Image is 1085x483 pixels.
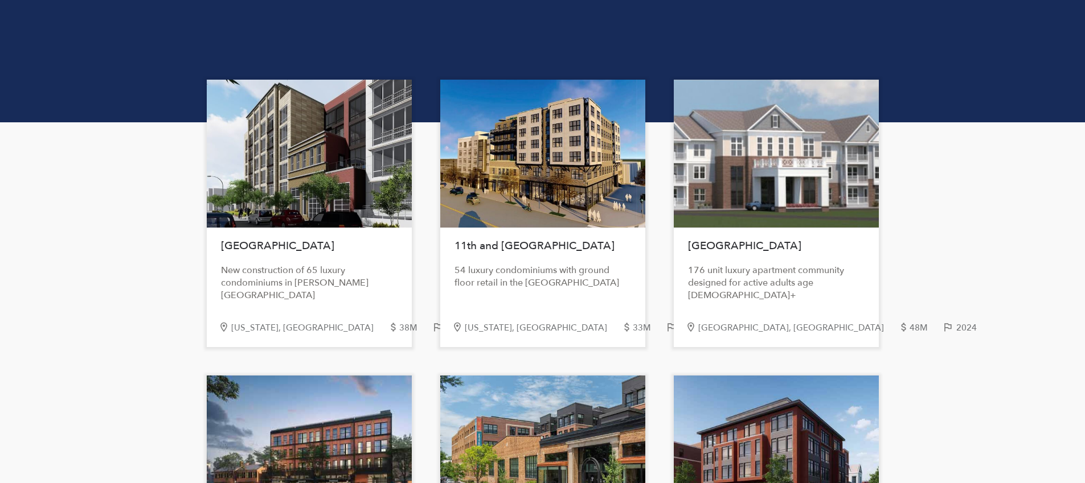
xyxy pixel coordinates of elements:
[698,323,898,333] div: [GEOGRAPHIC_DATA], [GEOGRAPHIC_DATA]
[221,233,398,258] h1: [GEOGRAPHIC_DATA]
[688,233,865,258] h1: [GEOGRAPHIC_DATA]
[221,264,398,302] div: New construction of 65 luxury condominiums in [PERSON_NAME][GEOGRAPHIC_DATA]
[956,323,991,333] div: 2024
[465,323,621,333] div: [US_STATE], [GEOGRAPHIC_DATA]
[633,323,665,333] div: 33M
[455,264,631,289] div: 54 luxury condominiums with ground floor retail in the [GEOGRAPHIC_DATA]
[399,323,432,333] div: 38M
[688,264,865,302] div: 176 unit luxury apartment community designed for active adults age [DEMOGRAPHIC_DATA]+
[910,323,942,333] div: 48M
[231,323,388,333] div: [US_STATE], [GEOGRAPHIC_DATA]
[455,233,631,258] h1: 11th and [GEOGRAPHIC_DATA]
